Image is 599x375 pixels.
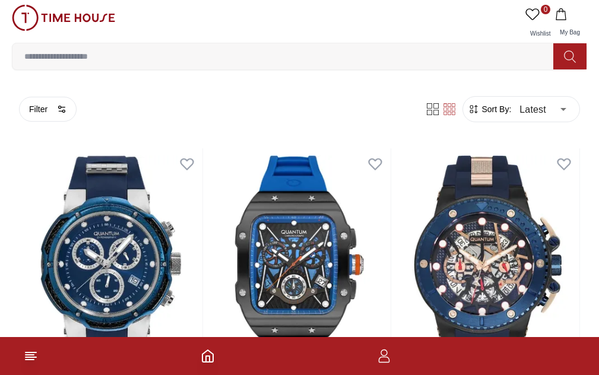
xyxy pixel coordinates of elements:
[523,5,553,43] a: 0Wishlist
[480,103,512,115] span: Sort By:
[525,30,555,37] span: Wishlist
[201,349,215,363] a: Home
[555,29,585,36] span: My Bag
[553,5,587,43] button: My Bag
[511,93,575,126] div: Latest
[468,103,512,115] button: Sort By:
[12,5,115,31] img: ...
[541,5,550,14] span: 0
[19,97,77,122] button: Filter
